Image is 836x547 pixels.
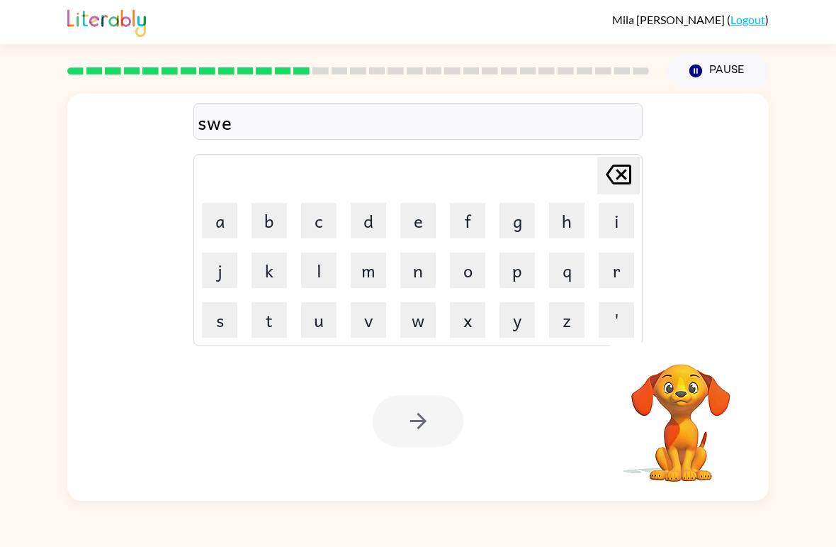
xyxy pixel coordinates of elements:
button: q [549,253,584,288]
div: ( ) [612,13,769,26]
button: n [400,253,436,288]
button: j [202,253,237,288]
button: r [599,253,634,288]
button: i [599,203,634,238]
button: x [450,302,485,338]
button: v [351,302,386,338]
a: Logout [730,13,765,26]
button: p [499,253,535,288]
button: c [301,203,337,238]
button: f [450,203,485,238]
div: swe [198,107,638,137]
button: z [549,302,584,338]
button: Pause [666,55,769,87]
button: m [351,253,386,288]
button: ' [599,302,634,338]
button: o [450,253,485,288]
button: s [202,302,237,338]
button: b [252,203,287,238]
img: Literably [67,6,146,37]
button: a [202,203,237,238]
span: Mila [PERSON_NAME] [612,13,727,26]
button: g [499,203,535,238]
button: y [499,302,535,338]
button: k [252,253,287,288]
button: w [400,302,436,338]
video: Your browser must support playing .mp4 files to use Literably. Please try using another browser. [610,342,752,484]
button: l [301,253,337,288]
button: h [549,203,584,238]
button: d [351,203,386,238]
button: t [252,302,287,338]
button: e [400,203,436,238]
button: u [301,302,337,338]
